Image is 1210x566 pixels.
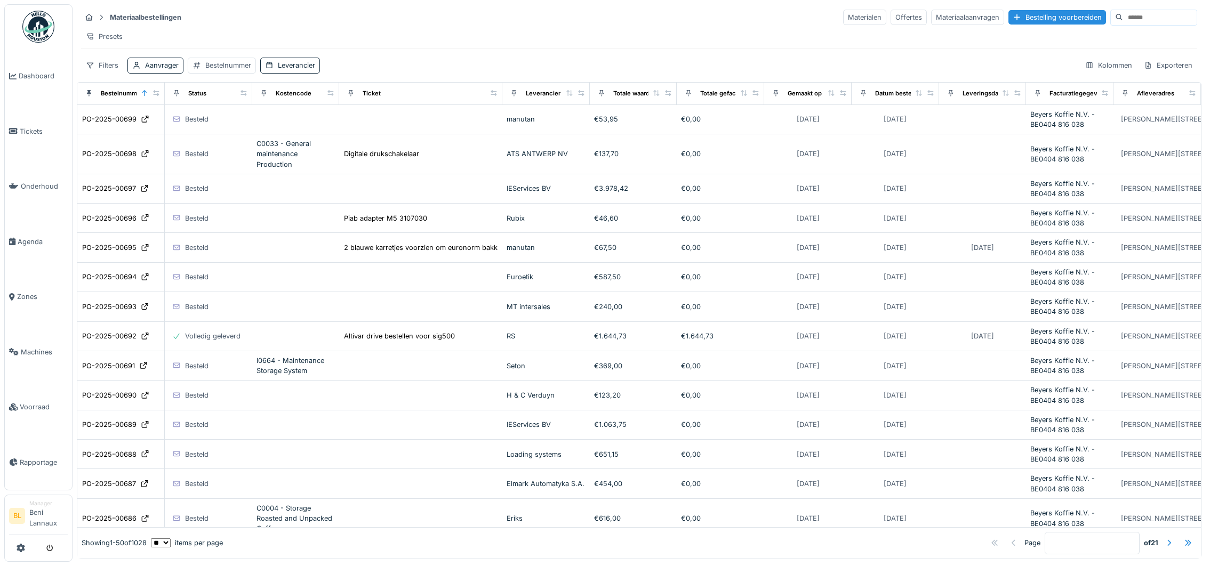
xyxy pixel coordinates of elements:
[1030,296,1109,317] div: Beyers Koffie N.V. - BE0404 816 038
[5,159,72,214] a: Onderhoud
[681,183,760,193] div: €0,00
[681,302,760,312] div: €0,00
[82,419,137,430] div: PO-2025-00689
[344,149,419,159] div: Digitale drukschakelaar
[884,419,907,430] div: [DATE]
[185,149,209,159] div: Besteld
[82,390,137,400] div: PO-2025-00690
[5,104,72,159] a: Tickets
[594,390,673,400] div: €123,20
[797,513,820,523] div: [DATE]
[875,89,917,98] div: Datum besteld
[185,213,209,223] div: Besteld
[1030,415,1109,435] div: Beyers Koffie N.V. - BE0404 816 038
[344,331,455,341] div: Altivar drive bestellen voor sig500
[29,499,68,507] div: Manager
[185,513,209,523] div: Besteld
[884,513,907,523] div: [DATE]
[257,503,335,534] div: C0004 - Storage Roasted and Unpacked Coffee
[257,355,335,376] div: I0664 - Maintenance Storage System
[681,390,760,400] div: €0,00
[594,183,673,193] div: €3.978,42
[82,449,137,459] div: PO-2025-00688
[681,272,760,282] div: €0,00
[884,390,907,400] div: [DATE]
[5,379,72,435] a: Voorraad
[1030,208,1109,228] div: Beyers Koffie N.V. - BE0404 816 038
[971,242,994,253] div: [DATE]
[1030,444,1109,464] div: Beyers Koffie N.V. - BE0404 816 038
[185,242,209,253] div: Besteld
[1030,267,1109,287] div: Beyers Koffie N.V. - BE0404 816 038
[82,513,137,523] div: PO-2025-00686
[971,331,994,341] div: [DATE]
[185,479,209,489] div: Besteld
[594,419,673,430] div: €1.063,75
[613,89,677,98] div: Totale waarde besteld
[82,213,137,223] div: PO-2025-00696
[5,325,72,380] a: Machines
[1030,473,1109,494] div: Beyers Koffie N.V. - BE0404 816 038
[884,361,907,371] div: [DATE]
[205,60,251,70] div: Bestelnummer
[82,149,137,159] div: PO-2025-00698
[145,60,179,70] div: Aanvrager
[507,242,586,253] div: manutan
[884,449,907,459] div: [DATE]
[843,10,886,25] div: Materialen
[797,479,820,489] div: [DATE]
[82,479,136,489] div: PO-2025-00687
[681,114,760,124] div: €0,00
[81,58,123,73] div: Filters
[594,213,673,223] div: €46,60
[1030,508,1109,528] div: Beyers Koffie N.V. - BE0404 816 038
[1024,538,1040,548] div: Page
[507,390,586,400] div: H & C Verduyn
[884,213,907,223] div: [DATE]
[82,331,137,341] div: PO-2025-00692
[797,213,820,223] div: [DATE]
[507,513,586,523] div: Eriks
[1030,355,1109,376] div: Beyers Koffie N.V. - BE0404 816 038
[188,89,206,98] div: Status
[594,479,673,489] div: €454,00
[891,10,927,25] div: Offertes
[507,213,586,223] div: Rubix
[82,242,137,253] div: PO-2025-00695
[81,29,127,44] div: Presets
[681,479,760,489] div: €0,00
[5,48,72,104] a: Dashboard
[278,60,315,70] div: Leverancier
[797,419,820,430] div: [DATE]
[797,361,820,371] div: [DATE]
[594,449,673,459] div: €651,15
[1030,179,1109,199] div: Beyers Koffie N.V. - BE0404 816 038
[507,183,586,193] div: IEServices BV
[884,479,907,489] div: [DATE]
[797,331,820,341] div: [DATE]
[526,89,560,98] div: Leverancier
[681,361,760,371] div: €0,00
[344,213,427,223] div: Piab adapter M5 3107030
[185,419,209,430] div: Besteld
[884,302,907,312] div: [DATE]
[507,449,586,459] div: Loading systems
[1144,538,1158,548] strong: of 21
[9,499,68,535] a: BL ManagerBeni Lannaux
[507,149,586,159] div: ATS ANTWERP NV
[594,149,673,159] div: €137,70
[185,183,209,193] div: Besteld
[29,499,68,532] li: Beni Lannaux
[507,419,586,430] div: IEServices BV
[20,126,68,136] span: Tickets
[17,292,68,302] span: Zones
[594,513,673,523] div: €616,00
[1139,58,1197,73] div: Exporteren
[797,242,820,253] div: [DATE]
[797,183,820,193] div: [DATE]
[21,347,68,357] span: Machines
[1008,10,1106,25] div: Bestelling voorbereiden
[797,149,820,159] div: [DATE]
[101,89,143,98] div: Bestelnummer
[185,114,209,124] div: Besteld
